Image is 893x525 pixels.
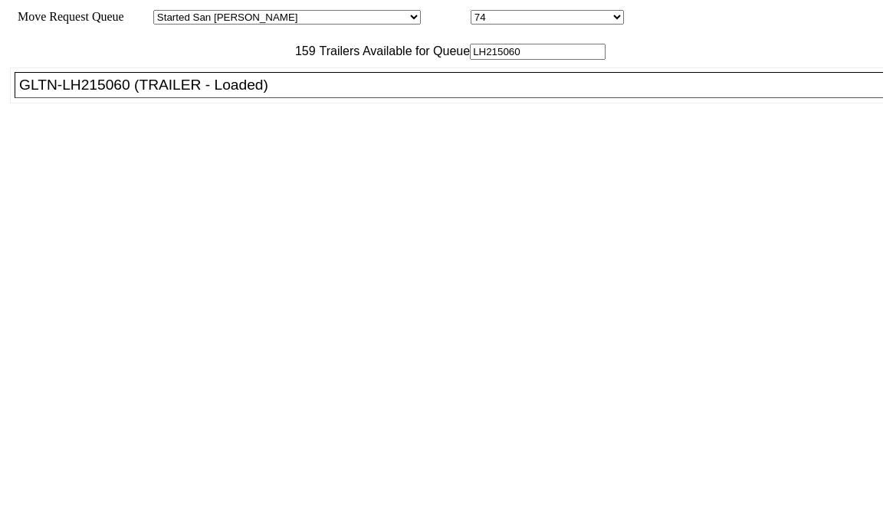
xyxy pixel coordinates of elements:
[316,44,471,57] span: Trailers Available for Queue
[10,10,124,23] span: Move Request Queue
[126,10,150,23] span: Area
[470,44,606,60] input: Filter Available Trailers
[287,44,316,57] span: 159
[424,10,468,23] span: Location
[19,77,892,94] div: GLTN-LH215060 (TRAILER - Loaded)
